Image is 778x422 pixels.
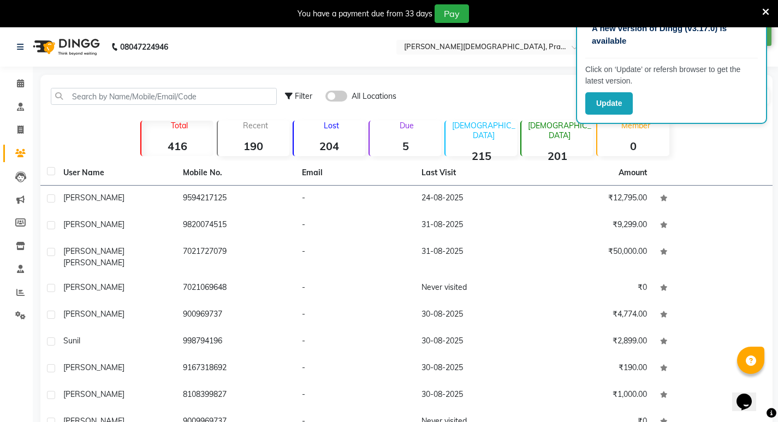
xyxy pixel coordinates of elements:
[295,239,415,275] td: -
[526,121,593,140] p: [DEMOGRAPHIC_DATA]
[534,212,654,239] td: ₹9,299.00
[295,302,415,329] td: -
[597,139,669,153] strong: 0
[415,382,534,409] td: 30-08-2025
[602,121,669,130] p: Member
[534,302,654,329] td: ₹4,774.00
[176,239,296,275] td: 7021727079
[585,64,758,87] p: Click on ‘Update’ or refersh browser to get the latest version.
[294,139,365,153] strong: 204
[415,329,534,355] td: 30-08-2025
[176,161,296,186] th: Mobile No.
[352,91,396,102] span: All Locations
[415,212,534,239] td: 31-08-2025
[415,302,534,329] td: 30-08-2025
[222,121,289,130] p: Recent
[298,121,365,130] p: Lost
[176,329,296,355] td: 998794196
[51,88,277,105] input: Search by Name/Mobile/Email/Code
[612,161,654,185] th: Amount
[176,382,296,409] td: 8108399827
[521,149,593,163] strong: 201
[298,8,432,20] div: You have a payment due from 33 days
[63,246,124,256] span: [PERSON_NAME]
[176,355,296,382] td: 9167318692
[415,355,534,382] td: 30-08-2025
[63,309,124,319] span: [PERSON_NAME]
[295,329,415,355] td: -
[415,161,534,186] th: Last Visit
[415,186,534,212] td: 24-08-2025
[176,275,296,302] td: 7021069648
[415,239,534,275] td: 31-08-2025
[120,32,168,62] b: 08047224946
[450,121,517,140] p: [DEMOGRAPHIC_DATA]
[295,91,312,101] span: Filter
[585,92,633,115] button: Update
[295,382,415,409] td: -
[28,32,103,62] img: logo
[534,275,654,302] td: ₹0
[295,212,415,239] td: -
[534,329,654,355] td: ₹2,899.00
[435,4,469,23] button: Pay
[534,382,654,409] td: ₹1,000.00
[63,282,124,292] span: [PERSON_NAME]
[295,275,415,302] td: -
[446,149,517,163] strong: 215
[370,139,441,153] strong: 5
[415,275,534,302] td: Never visited
[218,139,289,153] strong: 190
[63,258,124,268] span: [PERSON_NAME]
[372,121,441,130] p: Due
[592,22,751,47] p: A new version of Dingg (v3.17.0) is available
[534,355,654,382] td: ₹190.00
[176,302,296,329] td: 900969737
[63,389,124,399] span: [PERSON_NAME]
[146,121,213,130] p: Total
[141,139,213,153] strong: 416
[57,161,176,186] th: User Name
[176,186,296,212] td: 9594217125
[176,212,296,239] td: 9820074515
[63,193,124,203] span: [PERSON_NAME]
[295,355,415,382] td: -
[732,378,767,411] iframe: chat widget
[534,239,654,275] td: ₹50,000.00
[295,161,415,186] th: Email
[534,186,654,212] td: ₹12,795.00
[63,219,124,229] span: [PERSON_NAME]
[63,336,80,346] span: sunil
[63,362,124,372] span: [PERSON_NAME]
[295,186,415,212] td: -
